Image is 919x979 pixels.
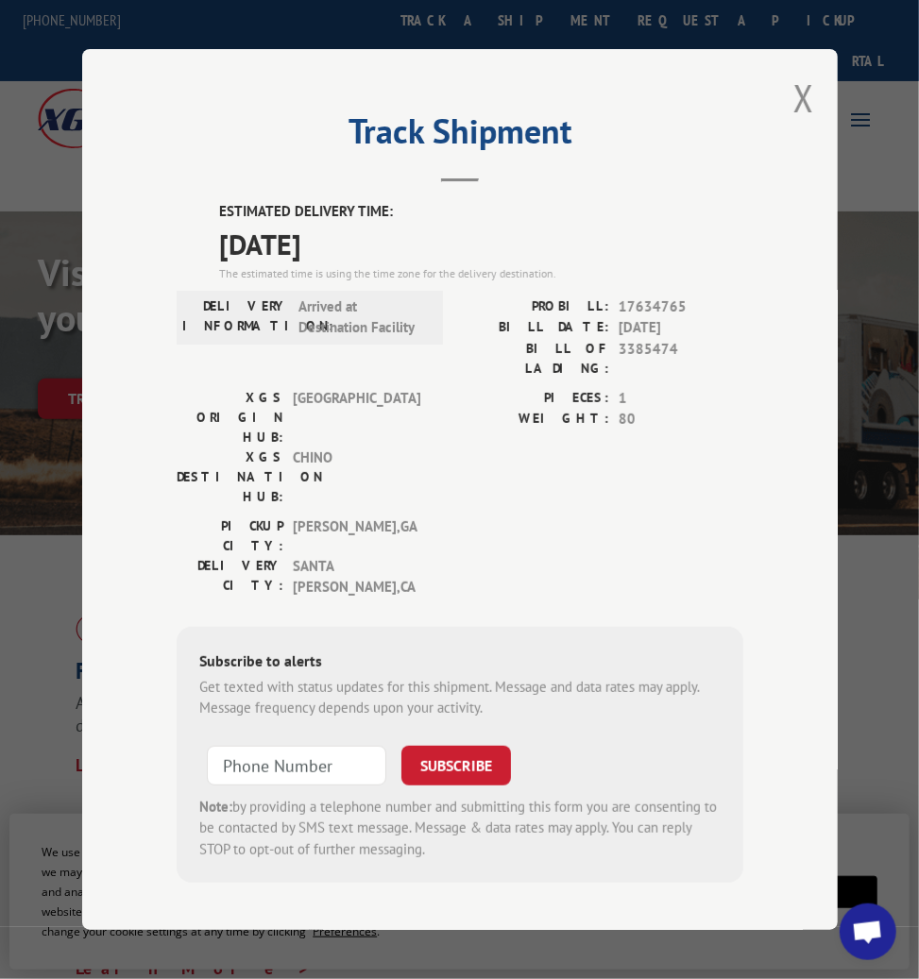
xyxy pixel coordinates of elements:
span: [DATE] [219,222,743,264]
label: XGS ORIGIN HUB: [177,387,283,447]
div: Open chat [840,903,896,960]
div: by providing a telephone number and submitting this form you are consenting to be contacted by SM... [199,796,721,860]
div: Get texted with status updates for this shipment. Message and data rates may apply. Message frequ... [199,676,721,718]
span: [DATE] [619,317,743,339]
span: [PERSON_NAME] , GA [293,515,420,555]
label: PICKUP CITY: [177,515,283,555]
button: SUBSCRIBE [401,745,511,785]
span: CHINO [293,447,420,506]
input: Phone Number [207,745,386,785]
label: ESTIMATED DELIVERY TIME: [219,201,743,223]
span: 17634765 [619,295,743,317]
span: 1 [619,387,743,409]
label: DELIVERY CITY: [177,555,283,598]
label: BILL DATE: [460,317,609,339]
h2: Track Shipment [177,118,743,154]
button: Close modal [793,73,814,123]
span: 80 [619,409,743,430]
span: 3385474 [619,338,743,378]
label: DELIVERY INFORMATION: [182,295,289,338]
span: Arrived at Destination Facility [298,295,426,338]
label: XGS DESTINATION HUB: [177,447,283,506]
label: PROBILL: [460,295,609,317]
div: The estimated time is using the time zone for the delivery destination. [219,264,743,281]
label: PIECES: [460,387,609,409]
label: BILL OF LADING: [460,338,609,378]
span: SANTA [PERSON_NAME] , CA [293,555,420,598]
span: [GEOGRAPHIC_DATA] [293,387,420,447]
label: WEIGHT: [460,409,609,430]
div: Subscribe to alerts [199,649,721,676]
strong: Note: [199,797,232,815]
